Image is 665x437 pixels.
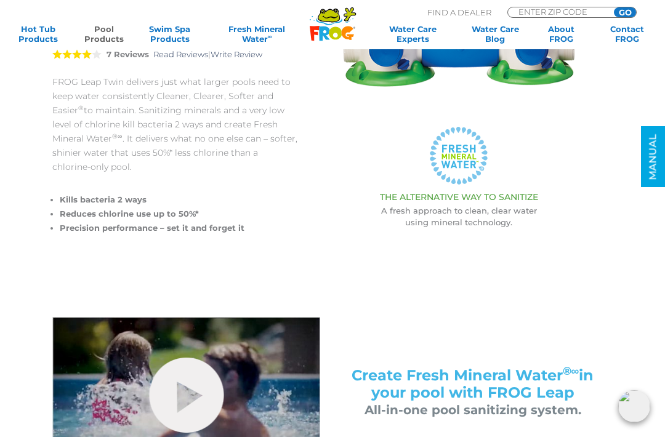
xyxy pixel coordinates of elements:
[60,207,298,221] li: Reduces chlorine use up to 50%*
[427,7,491,18] p: Find A Dealer
[52,35,298,75] div: |
[210,24,304,44] a: Fresh MineralWater∞
[641,127,665,188] a: MANUAL
[536,24,587,44] a: AboutFROG
[12,24,63,44] a: Hot TubProducts
[107,49,149,59] strong: 7 Reviews
[371,24,455,44] a: Water CareExperts
[52,49,92,59] span: 4
[268,33,272,40] sup: ∞
[517,7,600,16] input: Zip Code Form
[153,49,208,59] a: Read Reviews
[618,390,650,422] img: openIcon
[60,193,298,207] li: Kills bacteria 2 ways
[78,104,84,112] sup: ®
[112,132,123,140] sup: ®∞
[52,75,298,174] p: FROG Leap Twin delivers just what larger pools need to keep water consistently Cleaner, Clearer, ...
[211,49,262,59] a: Write Review
[144,24,195,44] a: Swim SpaProducts
[60,221,298,235] li: Precision performance – set it and forget it
[352,366,594,401] span: Create Fresh Mineral Water in your pool with FROG Leap
[602,24,653,44] a: ContactFROG
[614,7,636,17] input: GO
[563,364,579,378] sup: ®∞
[78,24,129,44] a: PoolProducts
[365,403,581,417] span: All-in-one pool sanitizing system.
[470,24,521,44] a: Water CareBlog
[323,205,594,228] p: A fresh approach to clean, clear water using mineral technology.
[323,192,594,202] h3: THE ALTERNATIVE WAY TO SANITIZE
